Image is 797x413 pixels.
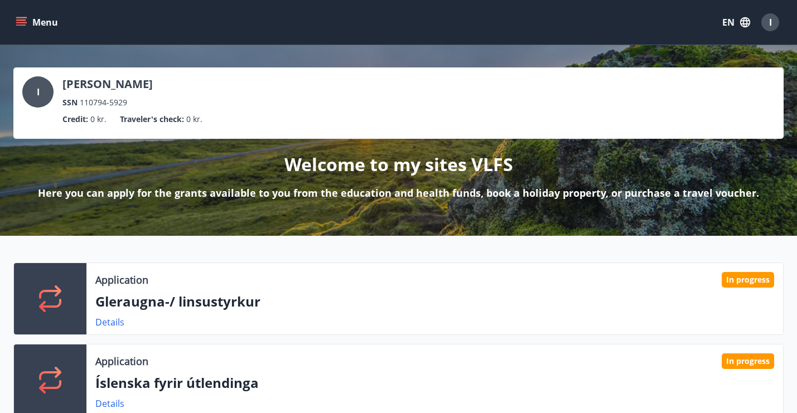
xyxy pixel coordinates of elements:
button: EN [718,12,755,32]
p: Gleraugna-/ linsustyrkur [95,292,774,311]
p: Traveler's check : [120,113,184,125]
a: Details [95,316,124,328]
span: 0 kr. [186,113,202,125]
a: Details [95,397,124,410]
p: [PERSON_NAME] [62,76,153,92]
p: Here you can apply for the grants available to you from the education and health funds, book a ho... [38,186,759,200]
button: I [757,9,784,36]
span: 110794-5929 [80,96,127,109]
span: I [769,16,772,28]
p: Application [95,273,148,287]
p: Welcome to my sites VLFS [284,152,513,177]
span: I [37,86,40,98]
span: 0 kr. [90,113,107,125]
button: menu [13,12,62,32]
div: In progress [722,353,774,369]
p: SSN [62,96,78,109]
p: Application [95,354,148,368]
p: Íslenska fyrir útlendinga [95,373,774,392]
div: In progress [722,272,774,288]
p: Credit : [62,113,88,125]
